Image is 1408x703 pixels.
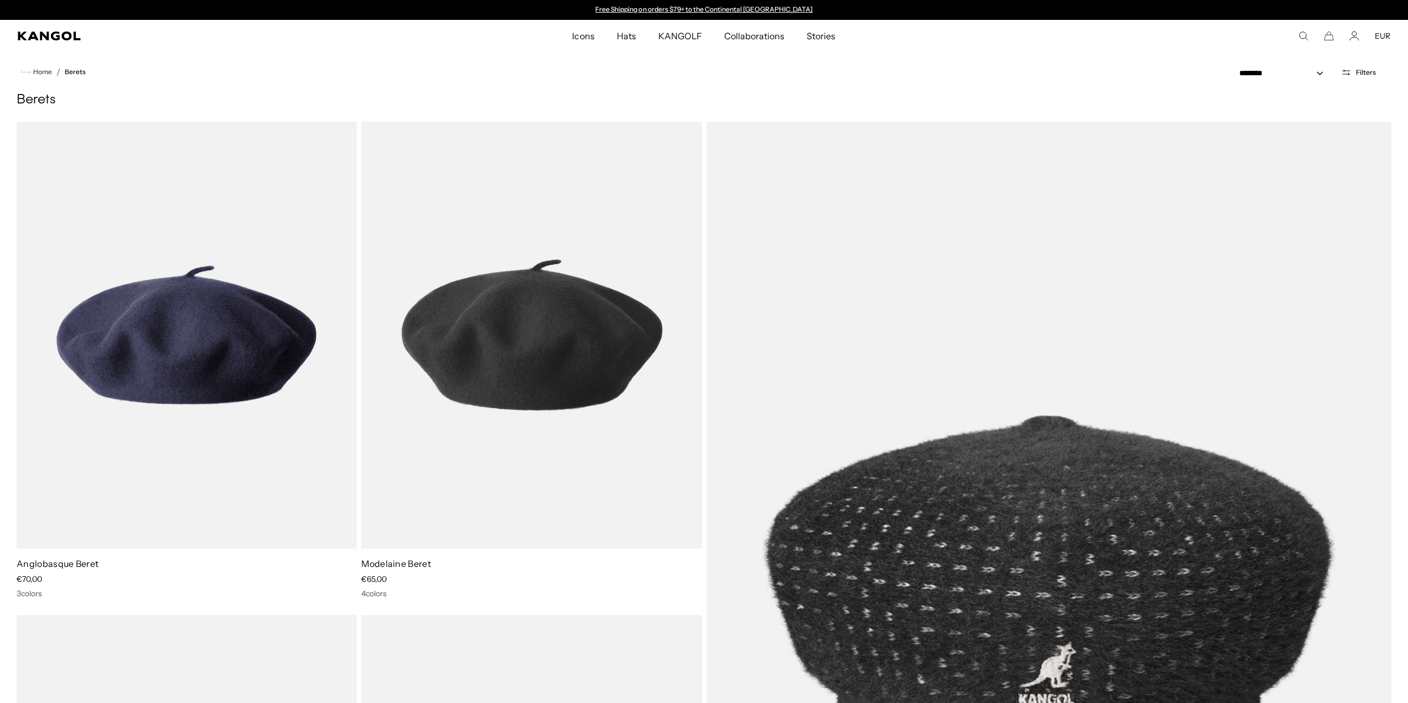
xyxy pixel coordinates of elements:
[1324,31,1334,41] button: Cart
[617,20,636,52] span: Hats
[796,20,846,52] a: Stories
[590,6,818,14] div: 1 of 2
[1356,69,1376,76] span: Filters
[361,558,431,569] a: Modelaine Beret
[595,5,813,13] a: Free Shipping on orders $79+ to the Continental [GEOGRAPHIC_DATA]
[1334,67,1383,77] button: Open filters
[65,68,86,76] a: Berets
[647,20,713,52] a: KANGOLF
[17,558,98,569] a: Anglobasque Beret
[561,20,605,52] a: Icons
[1375,31,1390,41] button: EUR
[724,20,784,52] span: Collaborations
[1298,31,1308,41] summary: Search here
[590,6,818,14] slideshow-component: Announcement bar
[606,20,647,52] a: Hats
[713,20,796,52] a: Collaborations
[590,6,818,14] div: Announcement
[18,32,380,40] a: Kangol
[17,122,357,549] img: Anglobasque Beret
[17,574,42,584] span: €70,00
[807,20,835,52] span: Stories
[361,589,702,598] div: 4 colors
[361,574,387,584] span: €65,00
[52,65,60,79] li: /
[1349,31,1359,41] a: Account
[361,122,702,549] img: Modelaine Beret
[1235,67,1334,79] select: Sort by: Featured
[572,20,594,52] span: Icons
[17,92,1391,108] h1: Berets
[658,20,702,52] span: KANGOLF
[17,589,357,598] div: 3 colors
[21,67,52,77] a: Home
[31,68,52,76] span: Home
